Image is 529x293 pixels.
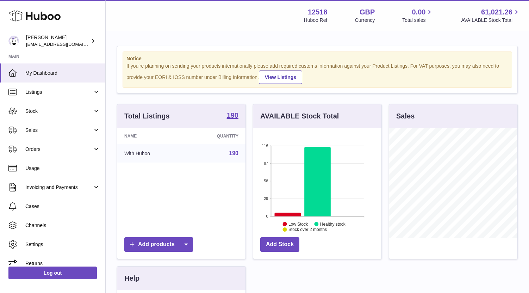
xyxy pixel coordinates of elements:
[288,221,308,226] text: Low Stock
[288,227,327,232] text: Stock over 2 months
[264,161,268,165] text: 87
[227,112,238,119] strong: 190
[126,63,508,84] div: If you're planning on sending your products internationally please add required customs informati...
[266,214,268,218] text: 0
[360,7,375,17] strong: GBP
[117,128,185,144] th: Name
[25,203,100,210] span: Cases
[25,241,100,248] span: Settings
[25,165,100,172] span: Usage
[264,179,268,183] text: 58
[126,55,508,62] strong: Notice
[260,237,299,252] a: Add Stock
[25,89,93,96] span: Listings
[355,17,375,24] div: Currency
[25,146,93,153] span: Orders
[8,267,97,279] a: Log out
[396,111,415,121] h3: Sales
[412,7,426,17] span: 0.00
[461,17,521,24] span: AVAILABLE Stock Total
[26,34,89,48] div: [PERSON_NAME]
[124,237,193,252] a: Add products
[25,70,100,77] span: My Dashboard
[481,7,512,17] span: 61,021.26
[124,111,170,121] h3: Total Listings
[402,17,434,24] span: Total sales
[461,7,521,24] a: 61,021.26 AVAILABLE Stock Total
[124,274,139,283] h3: Help
[260,111,339,121] h3: AVAILABLE Stock Total
[25,108,93,115] span: Stock
[227,112,238,120] a: 190
[25,222,100,229] span: Channels
[25,184,93,191] span: Invoicing and Payments
[185,128,245,144] th: Quantity
[262,144,268,148] text: 116
[117,144,185,163] td: With Huboo
[25,127,93,134] span: Sales
[8,36,19,46] img: caitlin@fancylamp.co
[25,260,100,267] span: Returns
[304,17,328,24] div: Huboo Ref
[308,7,328,17] strong: 12518
[229,150,238,156] a: 190
[320,221,346,226] text: Healthy stock
[264,196,268,201] text: 29
[26,41,104,47] span: [EMAIL_ADDRESS][DOMAIN_NAME]
[259,71,302,84] a: View Listings
[402,7,434,24] a: 0.00 Total sales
